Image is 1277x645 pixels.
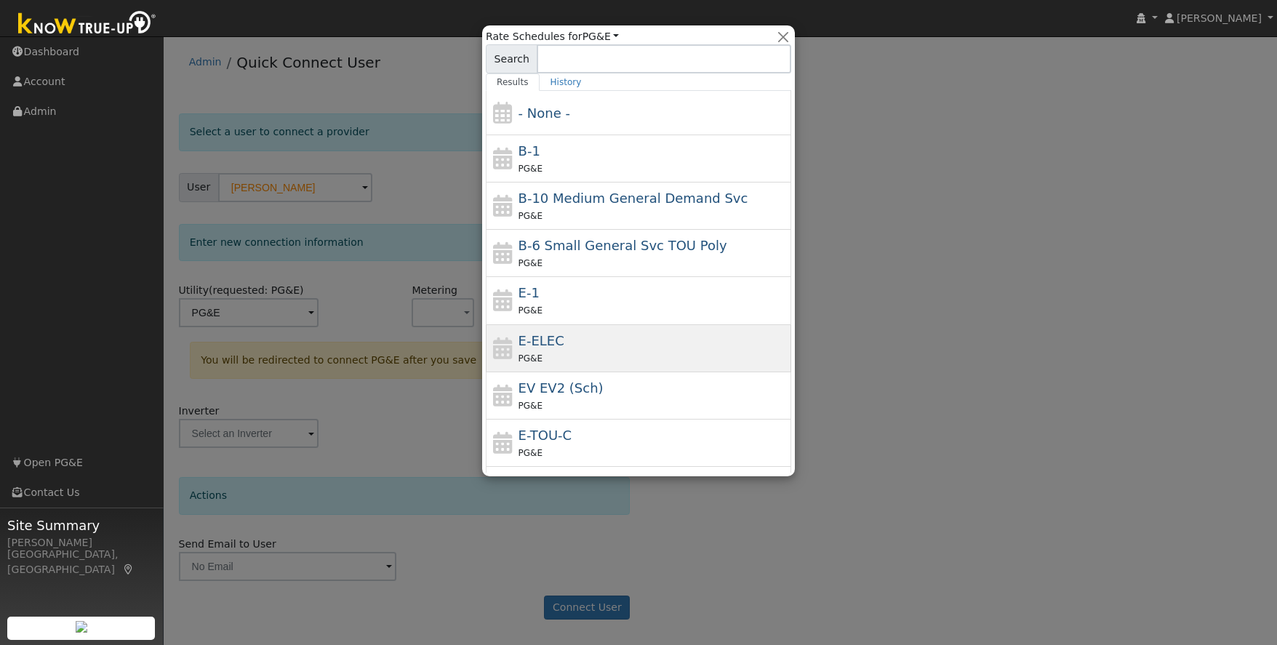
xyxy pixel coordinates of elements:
[519,164,543,174] span: PG&E
[7,535,156,550] div: [PERSON_NAME]
[519,353,543,364] span: PG&E
[486,44,537,73] span: Search
[519,448,543,458] span: PG&E
[486,29,619,44] span: Rate Schedules for
[76,621,87,633] img: retrieve
[519,258,543,268] span: PG&E
[540,73,593,91] a: History
[519,143,540,159] span: B-1
[7,547,156,577] div: [GEOGRAPHIC_DATA], [GEOGRAPHIC_DATA]
[583,31,620,42] a: PG&E
[519,305,543,316] span: PG&E
[519,211,543,221] span: PG&E
[519,401,543,411] span: PG&E
[519,105,570,121] span: - None -
[519,333,564,348] span: E-ELEC
[11,8,164,41] img: Know True-Up
[519,380,604,396] span: Electric Vehicle EV2 (Sch)
[519,191,748,206] span: B-10 Medium General Demand Service (Primary Voltage)
[122,564,135,575] a: Map
[519,428,572,443] span: E-TOU-C
[7,516,156,535] span: Site Summary
[519,285,540,300] span: E-1
[486,73,540,91] a: Results
[519,238,727,253] span: B-6 Small General Service TOU Poly Phase
[1177,12,1262,24] span: [PERSON_NAME]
